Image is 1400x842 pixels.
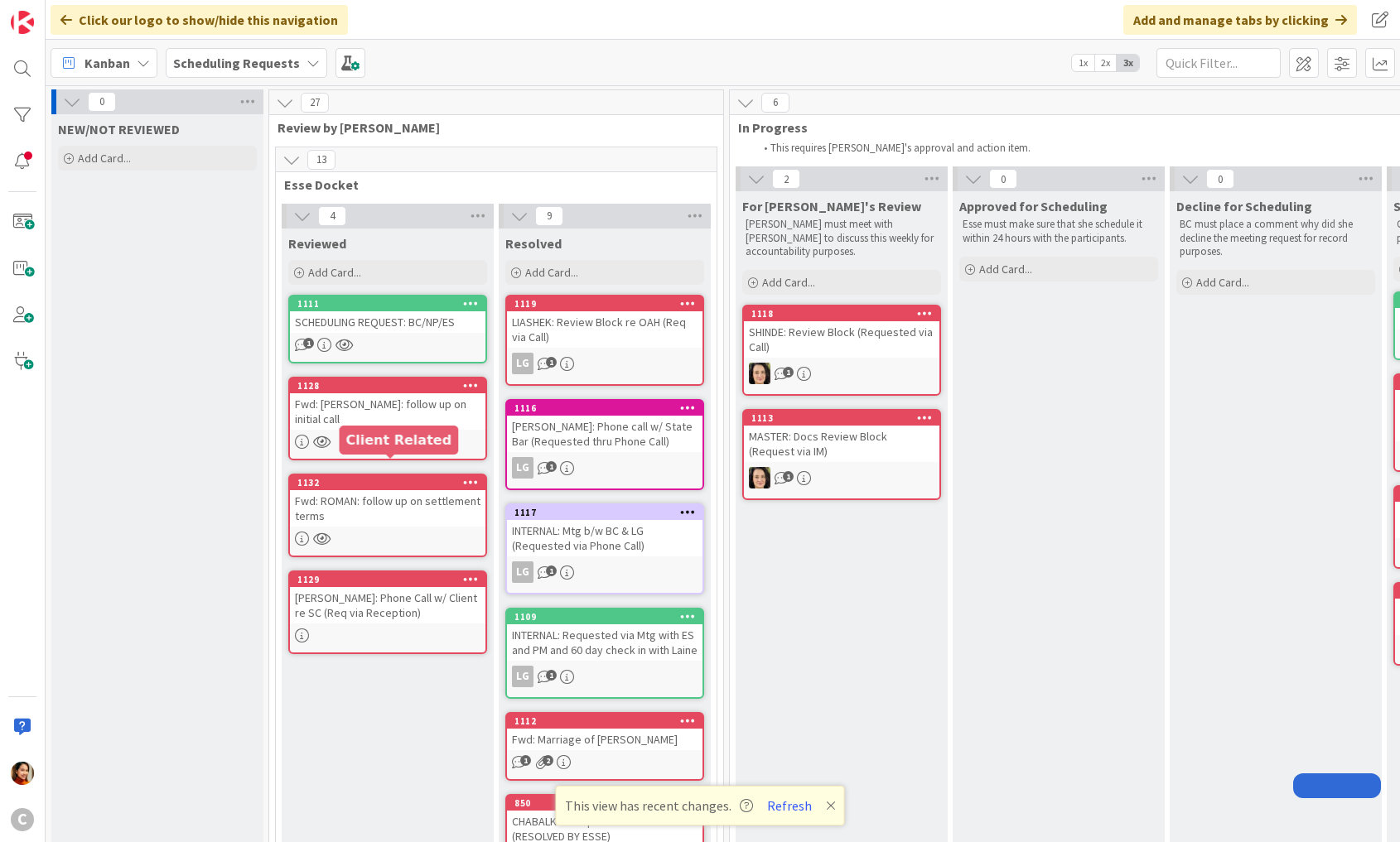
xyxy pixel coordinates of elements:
[278,119,702,136] span: Review by Esse
[565,796,753,816] span: This view has recent changes.
[514,507,702,518] div: 1117
[290,378,485,430] div: 1128Fwd: [PERSON_NAME]: follow up on initial call
[514,715,702,727] div: 1112
[959,198,1108,214] span: Approved for Scheduling
[1156,48,1281,78] input: Quick Filter...
[290,572,485,587] div: 1129
[346,432,452,448] h5: Client Related
[307,150,336,170] span: 13
[88,92,116,112] span: 0
[746,218,938,258] p: [PERSON_NAME] must meet with [PERSON_NAME] to discuss this weekly for accountability purposes.
[290,490,485,527] div: Fwd: ROMAN: follow up on settlement terms
[761,93,789,113] span: 6
[507,666,702,687] div: LG
[514,797,702,809] div: 850
[290,311,485,333] div: SCHEDULING REQUEST: BC/NP/ES
[507,714,702,750] div: 1112Fwd: Marriage of [PERSON_NAME]
[507,296,702,348] div: 1119LIASHEK: Review Block re OAH (Req via Call)
[51,5,348,35] div: Click our logo to show/hide this navigation
[507,296,702,311] div: 1119
[762,275,815,290] span: Add Card...
[979,262,1032,277] span: Add Card...
[744,321,939,358] div: SHINDE: Review Block (Requested via Call)
[507,609,702,661] div: 1109INTERNAL: Requested via Mtg with ES and PM and 60 day check in with Laine
[514,611,702,623] div: 1109
[507,714,702,729] div: 1112
[520,755,531,766] span: 1
[303,338,314,349] span: 1
[84,53,130,73] span: Kanban
[749,467,770,488] img: BL
[512,666,533,687] div: LG
[11,762,34,785] img: PM
[507,311,702,348] div: LIASHEK: Review Block re OAH (Req via Call)
[507,796,702,811] div: 850
[284,176,696,193] span: Esse Docket
[744,411,939,462] div: 1113MASTER: Docs Review Block (Request via IM)
[297,380,485,392] div: 1128
[1123,5,1357,35] div: Add and manage tabs by clicking
[507,416,702,452] div: [PERSON_NAME]: Phone call w/ State Bar (Requested thru Phone Call)
[546,670,557,681] span: 1
[546,461,557,472] span: 1
[290,393,485,430] div: Fwd: [PERSON_NAME]: follow up on initial call
[290,296,485,311] div: 1111
[744,426,939,462] div: MASTER: Docs Review Block (Request via IM)
[744,306,939,358] div: 1118SHINDE: Review Block (Requested via Call)
[512,457,533,479] div: LG
[308,265,361,280] span: Add Card...
[288,235,346,252] span: Reviewed
[297,298,485,310] div: 1111
[318,206,346,226] span: 4
[507,505,702,520] div: 1117
[78,151,131,166] span: Add Card...
[783,471,794,482] span: 1
[1117,55,1139,71] span: 3x
[58,121,180,137] span: NEW/NOT REVIEWED
[1176,198,1312,214] span: Decline for Scheduling
[173,55,300,71] b: Scheduling Requests
[963,218,1155,245] p: Esse must make sure that she schedule it within 24 hours with the participants.
[783,367,794,378] span: 1
[772,169,800,189] span: 2
[546,357,557,368] span: 1
[297,574,485,585] div: 1129
[744,411,939,426] div: 1113
[744,306,939,321] div: 1118
[514,298,702,310] div: 1119
[525,265,578,280] span: Add Card...
[535,206,563,226] span: 9
[751,412,939,424] div: 1113
[514,402,702,414] div: 1116
[546,565,557,576] span: 1
[290,572,485,623] div: 1129[PERSON_NAME]: Phone Call w/ Client re SC (Req via Reception)
[11,11,34,34] img: Visit kanbanzone.com
[1180,218,1372,258] p: BC must place a comment why did she decline the meeting request for record purposes.
[749,363,770,384] img: BL
[507,353,702,374] div: LG
[290,587,485,623] div: [PERSON_NAME]: Phone Call w/ Client re SC (Req via Reception)
[512,561,533,583] div: LG
[751,308,939,320] div: 1118
[290,475,485,527] div: 1132Fwd: ROMAN: follow up on settlement terms
[761,795,818,816] button: Refresh
[1206,169,1234,189] span: 0
[290,296,485,333] div: 1111SCHEDULING REQUEST: BC/NP/ES
[744,363,939,384] div: BL
[1094,55,1117,71] span: 2x
[1196,275,1249,290] span: Add Card...
[290,378,485,393] div: 1128
[989,169,1017,189] span: 0
[507,520,702,556] div: INTERNAL: Mtg b/w BC & LG (Requested via Phone Call)
[507,561,702,583] div: LG
[507,609,702,624] div: 1109
[744,467,939,488] div: BL
[543,755,553,766] span: 2
[297,477,485,488] div: 1132
[507,401,702,452] div: 1116[PERSON_NAME]: Phone call w/ State Bar (Requested thru Phone Call)
[301,93,329,113] span: 27
[290,475,485,490] div: 1132
[507,401,702,416] div: 1116
[507,505,702,556] div: 1117INTERNAL: Mtg b/w BC & LG (Requested via Phone Call)
[507,729,702,750] div: Fwd: Marriage of [PERSON_NAME]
